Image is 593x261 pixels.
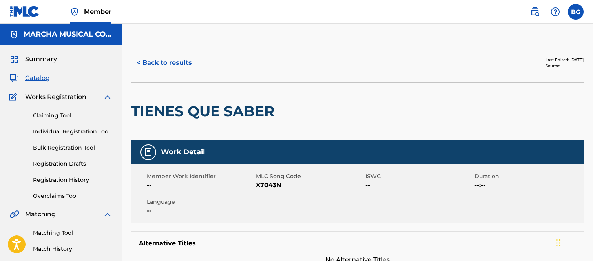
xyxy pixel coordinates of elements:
[161,148,205,157] h5: Work Detail
[33,144,112,152] a: Bulk Registration Tool
[24,30,112,39] h5: MARCHA MUSICAL CORP.
[365,181,473,190] span: --
[139,239,576,247] h5: Alternative Titles
[25,73,50,83] span: Catalog
[9,92,20,102] img: Works Registration
[25,210,56,219] span: Matching
[547,4,563,20] div: Help
[33,160,112,168] a: Registration Drafts
[9,210,19,219] img: Matching
[365,172,473,181] span: ISWC
[25,55,57,64] span: Summary
[551,7,560,16] img: help
[33,229,112,237] a: Matching Tool
[571,158,593,221] iframe: Resource Center
[33,245,112,253] a: Match History
[147,198,254,206] span: Language
[147,181,254,190] span: --
[554,223,593,261] div: Widget de chat
[554,223,593,261] iframe: Chat Widget
[84,7,111,16] span: Member
[256,172,363,181] span: MLC Song Code
[147,206,254,215] span: --
[556,231,561,255] div: Arrastrar
[33,128,112,136] a: Individual Registration Tool
[256,181,363,190] span: X7043N
[530,7,540,16] img: search
[103,92,112,102] img: expand
[33,111,112,120] a: Claiming Tool
[9,55,57,64] a: SummarySummary
[568,4,584,20] div: User Menu
[70,7,79,16] img: Top Rightsholder
[9,6,40,17] img: MLC Logo
[474,172,582,181] span: Duration
[131,53,197,73] button: < Back to results
[9,73,19,83] img: Catalog
[25,92,86,102] span: Works Registration
[144,148,153,157] img: Work Detail
[147,172,254,181] span: Member Work Identifier
[474,181,582,190] span: --:--
[546,57,584,63] div: Last Edited: [DATE]
[9,30,19,39] img: Accounts
[33,192,112,200] a: Overclaims Tool
[527,4,543,20] a: Public Search
[103,210,112,219] img: expand
[33,176,112,184] a: Registration History
[9,73,50,83] a: CatalogCatalog
[9,55,19,64] img: Summary
[546,63,584,69] div: Source:
[131,102,278,120] h2: TIENES QUE SABER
